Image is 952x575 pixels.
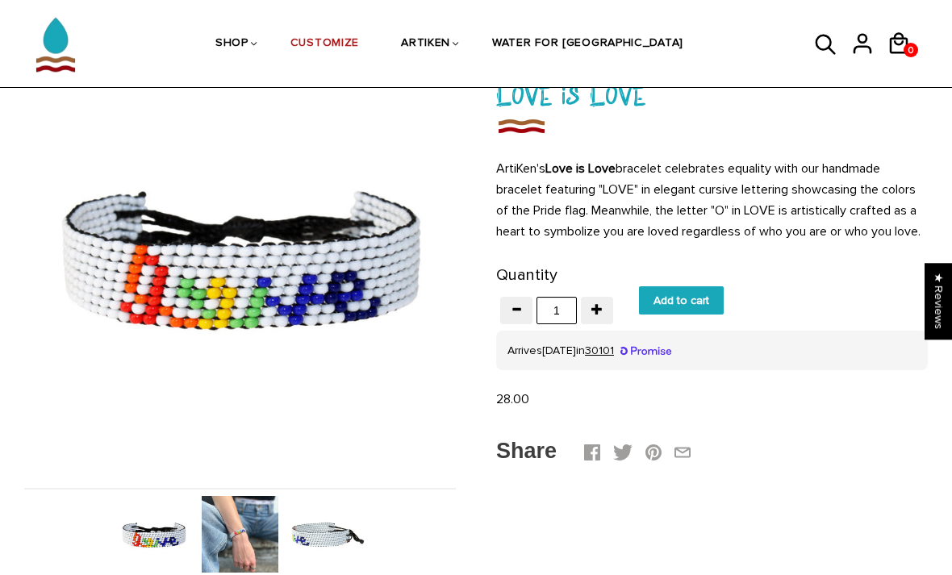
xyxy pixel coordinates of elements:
a: WATER FOR [GEOGRAPHIC_DATA] [492,2,683,87]
img: Love is Love [496,115,546,137]
img: Love is Love [24,40,456,472]
span: 28.00 [496,391,529,407]
label: Quantity [496,262,557,289]
img: Love is Love [288,496,365,573]
div: Click to open Judge.me floating reviews tab [925,263,952,340]
img: Love is Love [202,496,278,573]
strong: Love is Love [545,160,616,177]
img: Love is Love [115,496,192,573]
a: SHOP [215,2,248,87]
h1: Love is Love [496,73,928,115]
span: 0 [904,40,918,60]
a: ARTIKEN [401,2,450,87]
a: CUSTOMIZE [290,2,359,87]
a: 0 [904,43,918,57]
span: Share [496,439,557,463]
input: Add to cart [639,286,724,315]
p: ArtiKen's bracelet celebrates equality with our handmade bracelet featuring "LOVE" in elegant cur... [496,158,928,242]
